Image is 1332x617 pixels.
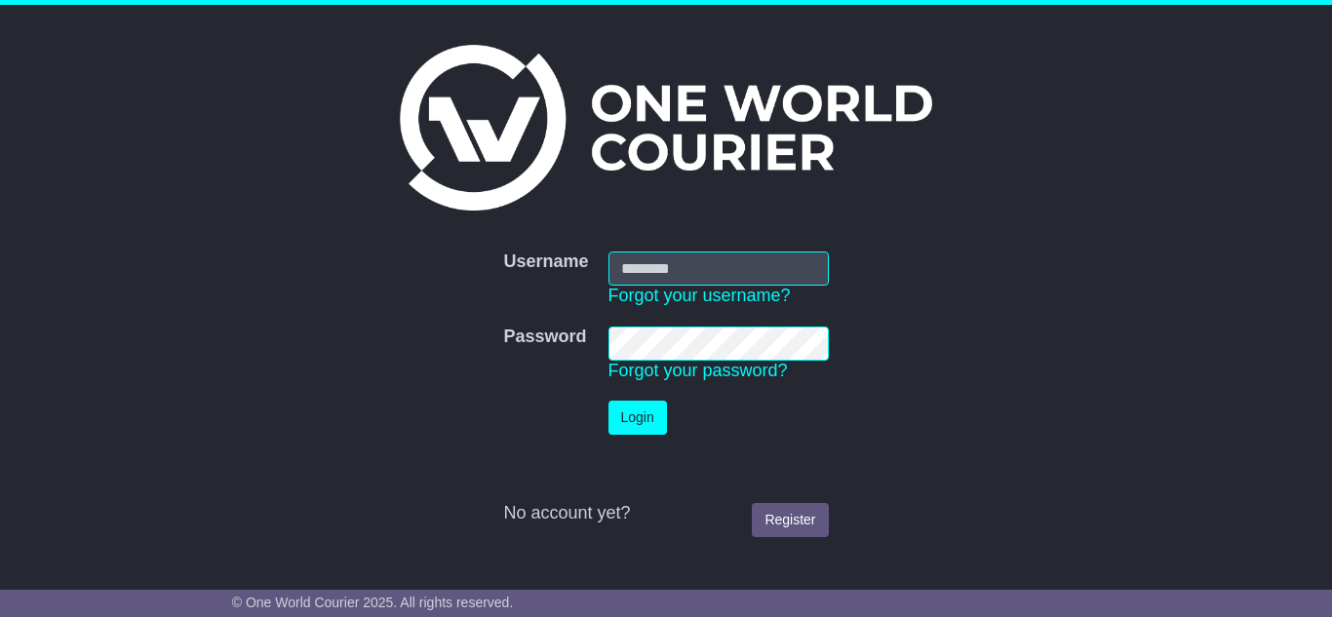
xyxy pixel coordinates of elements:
[400,45,932,211] img: One World
[608,401,667,435] button: Login
[503,503,828,524] div: No account yet?
[503,251,588,273] label: Username
[232,595,514,610] span: © One World Courier 2025. All rights reserved.
[608,286,791,305] a: Forgot your username?
[503,327,586,348] label: Password
[608,361,788,380] a: Forgot your password?
[752,503,828,537] a: Register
